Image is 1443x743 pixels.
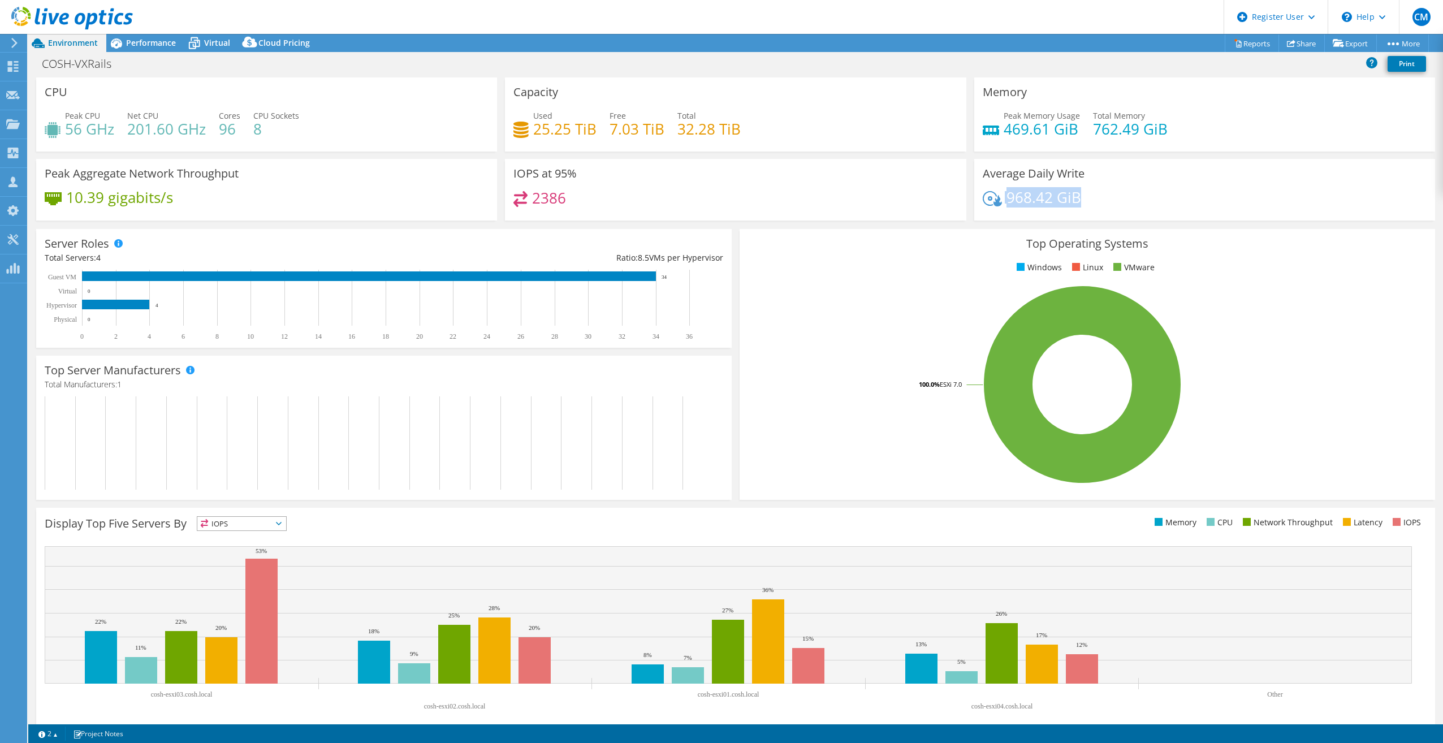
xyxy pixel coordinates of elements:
[1069,261,1103,274] li: Linux
[204,37,230,48] span: Virtual
[585,332,591,340] text: 30
[315,332,322,340] text: 14
[96,252,101,263] span: 4
[643,651,652,658] text: 8%
[1093,110,1145,121] span: Total Memory
[1278,34,1325,52] a: Share
[45,252,384,264] div: Total Servers:
[1204,516,1233,529] li: CPU
[489,604,500,611] text: 28%
[940,380,962,388] tspan: ESXi 7.0
[215,624,227,631] text: 20%
[382,332,389,340] text: 18
[1036,632,1047,638] text: 17%
[215,332,219,340] text: 8
[197,517,286,530] span: IOPS
[448,612,460,619] text: 25%
[48,37,98,48] span: Environment
[1014,261,1062,274] li: Windows
[148,332,151,340] text: 4
[45,364,181,377] h3: Top Server Manufacturers
[182,332,185,340] text: 6
[37,58,129,70] h1: COSH-VXRails
[1267,690,1282,698] text: Other
[1390,516,1421,529] li: IOPS
[684,654,692,661] text: 7%
[66,191,173,204] h4: 10.39 gigabits/s
[1093,123,1168,135] h4: 762.49 GiB
[450,332,456,340] text: 22
[915,641,927,647] text: 13%
[686,332,693,340] text: 36
[175,618,187,625] text: 22%
[247,332,254,340] text: 10
[368,628,379,634] text: 18%
[551,332,558,340] text: 28
[517,332,524,340] text: 26
[919,380,940,388] tspan: 100.0%
[348,332,355,340] text: 16
[117,379,122,390] span: 1
[258,37,310,48] span: Cloud Pricing
[253,123,299,135] h4: 8
[1111,261,1155,274] li: VMware
[135,644,146,651] text: 11%
[610,123,664,135] h4: 7.03 TiB
[1006,191,1081,204] h4: 968.42 GiB
[1376,34,1429,52] a: More
[424,702,486,710] text: cosh-esxi02.cosh.local
[410,650,418,657] text: 9%
[610,110,626,121] span: Free
[1340,516,1382,529] li: Latency
[88,288,90,294] text: 0
[1240,516,1333,529] li: Network Throughput
[126,37,176,48] span: Performance
[513,167,577,180] h3: IOPS at 95%
[533,123,597,135] h4: 25.25 TiB
[996,610,1007,617] text: 26%
[127,110,158,121] span: Net CPU
[971,702,1033,710] text: cosh-esxi04.cosh.local
[483,332,490,340] text: 24
[1412,8,1431,26] span: CM
[677,123,741,135] h4: 32.28 TiB
[748,237,1427,250] h3: Top Operating Systems
[1388,56,1426,72] a: Print
[619,332,625,340] text: 32
[45,378,723,391] h4: Total Manufacturers:
[983,167,1085,180] h3: Average Daily Write
[384,252,723,264] div: Ratio: VMs per Hypervisor
[1152,516,1196,529] li: Memory
[532,192,566,204] h4: 2386
[662,274,667,280] text: 34
[762,586,774,593] text: 36%
[281,332,288,340] text: 12
[256,547,267,554] text: 53%
[114,332,118,340] text: 2
[65,110,100,121] span: Peak CPU
[95,618,106,625] text: 22%
[802,635,814,642] text: 15%
[219,110,240,121] span: Cores
[983,86,1027,98] h3: Memory
[722,607,733,614] text: 27%
[1004,110,1080,121] span: Peak Memory Usage
[45,86,67,98] h3: CPU
[65,123,114,135] h4: 56 GHz
[698,690,759,698] text: cosh-esxi01.cosh.local
[45,237,109,250] h3: Server Roles
[638,252,649,263] span: 8.5
[48,273,76,281] text: Guest VM
[88,317,90,322] text: 0
[677,110,696,121] span: Total
[80,332,84,340] text: 0
[151,690,213,698] text: cosh-esxi03.cosh.local
[416,332,423,340] text: 20
[219,123,240,135] h4: 96
[529,624,540,631] text: 20%
[54,316,77,323] text: Physical
[155,303,158,308] text: 4
[653,332,659,340] text: 34
[1324,34,1377,52] a: Export
[45,167,239,180] h3: Peak Aggregate Network Throughput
